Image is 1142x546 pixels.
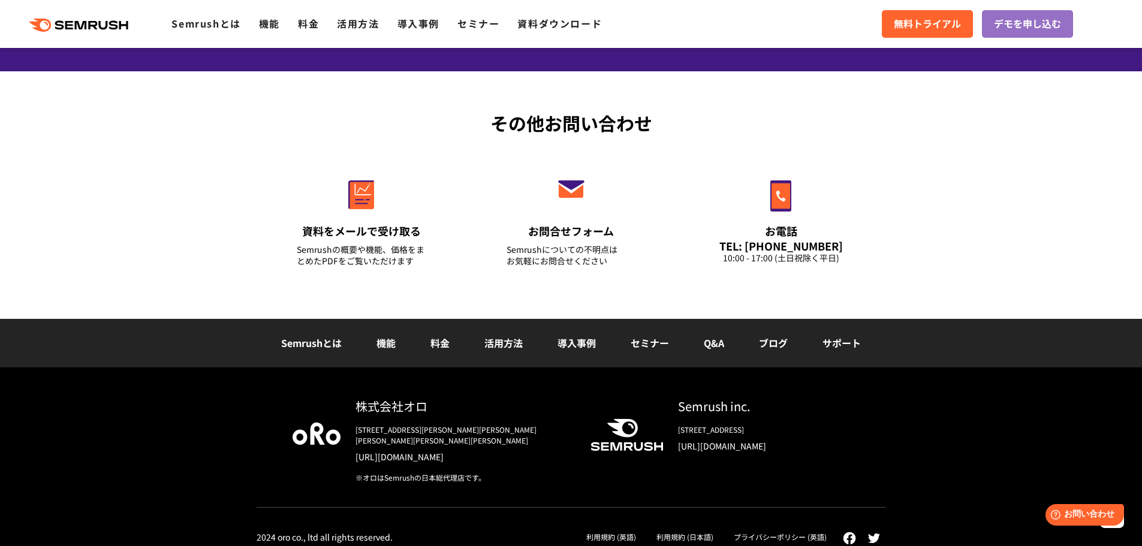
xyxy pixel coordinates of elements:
[678,440,850,452] a: [URL][DOMAIN_NAME]
[171,16,240,31] a: Semrushとは
[257,110,886,137] div: その他お問い合わせ
[507,244,636,267] div: Semrushについての不明点は お気軽にお問合せください
[656,532,713,542] a: 利用規約 (日本語)
[716,224,846,239] div: お電話
[868,533,880,543] img: twitter
[337,16,379,31] a: 活用方法
[507,224,636,239] div: お問合せフォーム
[457,16,499,31] a: セミナー
[355,472,571,483] div: ※オロはSemrushの日本総代理店です。
[704,336,724,350] a: Q&A
[355,397,571,415] div: 株式会社オロ
[430,336,450,350] a: 料金
[759,336,788,350] a: ブログ
[355,451,571,463] a: [URL][DOMAIN_NAME]
[1035,499,1129,533] iframe: Help widget launcher
[376,336,396,350] a: 機能
[281,336,342,350] a: Semrushとは
[517,16,602,31] a: 資料ダウンロード
[293,423,341,444] img: oro company
[397,16,439,31] a: 導入事例
[994,16,1061,32] span: デモを申し込む
[882,10,973,38] a: 無料トライアル
[678,424,850,435] div: [STREET_ADDRESS]
[716,239,846,252] div: TEL: [PHONE_NUMBER]
[843,532,856,545] img: facebook
[716,252,846,264] div: 10:00 - 17:00 (土日祝除く平日)
[822,336,861,350] a: サポート
[298,16,319,31] a: 料金
[734,532,827,542] a: プライバシーポリシー (英語)
[982,10,1073,38] a: デモを申し込む
[355,424,571,446] div: [STREET_ADDRESS][PERSON_NAME][PERSON_NAME][PERSON_NAME][PERSON_NAME][PERSON_NAME]
[631,336,669,350] a: セミナー
[586,532,636,542] a: 利用規約 (英語)
[558,336,596,350] a: 導入事例
[259,16,280,31] a: 機能
[481,155,661,282] a: お問合せフォーム Semrushについての不明点はお気軽にお問合せください
[678,397,850,415] div: Semrush inc.
[297,224,426,239] div: 資料をメールで受け取る
[297,244,426,267] div: Semrushの概要や機能、価格をまとめたPDFをご覧いただけます
[894,16,961,32] span: 無料トライアル
[272,155,451,282] a: 資料をメールで受け取る Semrushの概要や機能、価格をまとめたPDFをご覧いただけます
[257,532,393,542] div: 2024 oro co., ltd all rights reserved.
[484,336,523,350] a: 活用方法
